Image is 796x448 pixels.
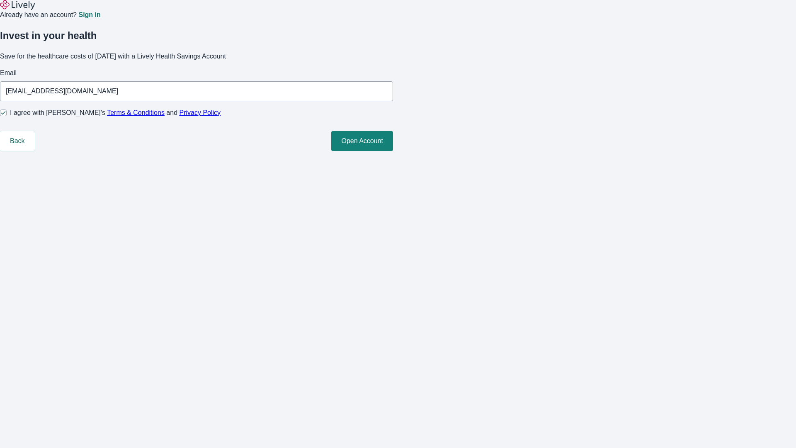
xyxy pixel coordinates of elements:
a: Terms & Conditions [107,109,165,116]
a: Privacy Policy [180,109,221,116]
button: Open Account [331,131,393,151]
a: Sign in [78,12,100,18]
span: I agree with [PERSON_NAME]’s and [10,108,221,118]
